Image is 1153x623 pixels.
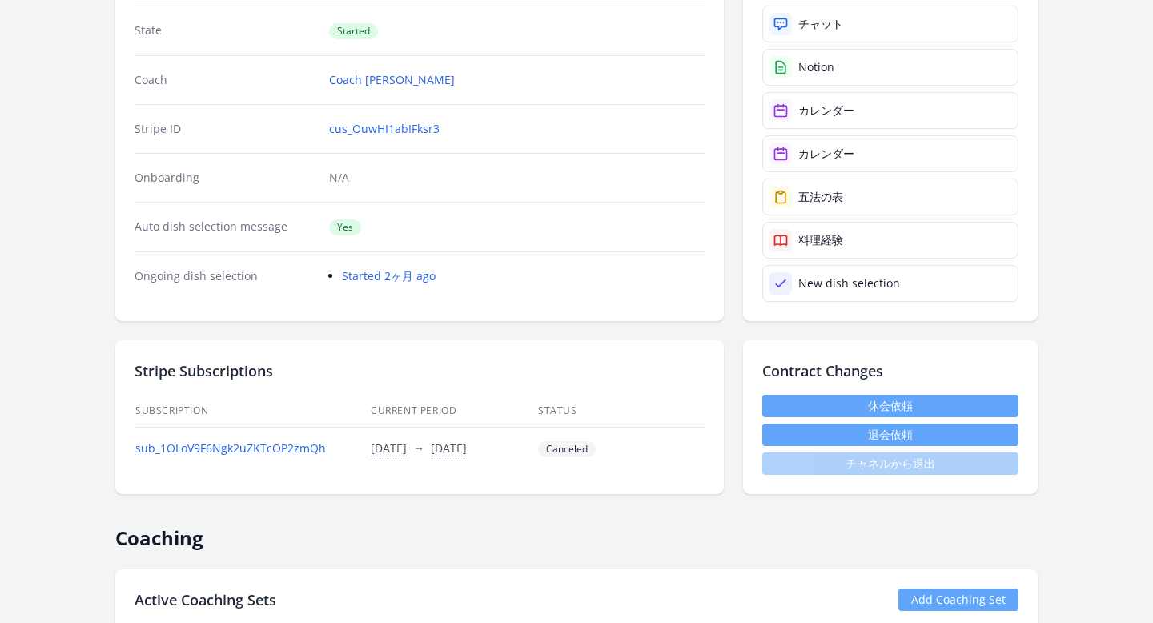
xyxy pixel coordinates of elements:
span: Yes [329,219,361,235]
dt: Auto dish selection message [135,219,316,235]
dt: State [135,22,316,39]
a: sub_1OLoV9F6Ngk2uZKTcOP2zmQh [135,440,326,456]
a: Add Coaching Set [898,589,1018,611]
h2: Stripe Subscriptions [135,360,705,382]
dt: Stripe ID [135,121,316,137]
div: Notion [798,59,834,75]
span: Canceled [538,441,596,457]
div: カレンダー [798,146,854,162]
a: 五法の表 [762,179,1018,215]
span: Started [329,23,378,39]
h2: Coaching [115,513,1038,550]
a: cus_OuwHI1abIFksr3 [329,121,440,137]
a: カレンダー [762,92,1018,129]
th: Status [537,395,705,428]
button: 退会依頼 [762,424,1018,446]
a: カレンダー [762,135,1018,172]
div: New dish selection [798,275,900,291]
th: Current Period [370,395,537,428]
th: Subscription [135,395,370,428]
div: チャット [798,16,843,32]
a: Notion [762,49,1018,86]
h2: Active Coaching Sets [135,589,276,611]
button: [DATE] [431,440,467,456]
a: 料理経験 [762,222,1018,259]
a: Started 2ヶ月 ago [342,268,436,283]
p: N/A [329,170,705,186]
div: カレンダー [798,102,854,119]
h2: Contract Changes [762,360,1018,382]
div: 料理経験 [798,232,843,248]
a: 休会依頼 [762,395,1018,417]
a: New dish selection [762,265,1018,302]
span: チャネルから退出 [762,452,1018,475]
span: → [413,440,424,456]
a: Coach [PERSON_NAME] [329,72,455,88]
dt: Coach [135,72,316,88]
div: 五法の表 [798,189,843,205]
a: チャット [762,6,1018,42]
button: [DATE] [371,440,407,456]
dt: Onboarding [135,170,316,186]
dt: Ongoing dish selection [135,268,316,284]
